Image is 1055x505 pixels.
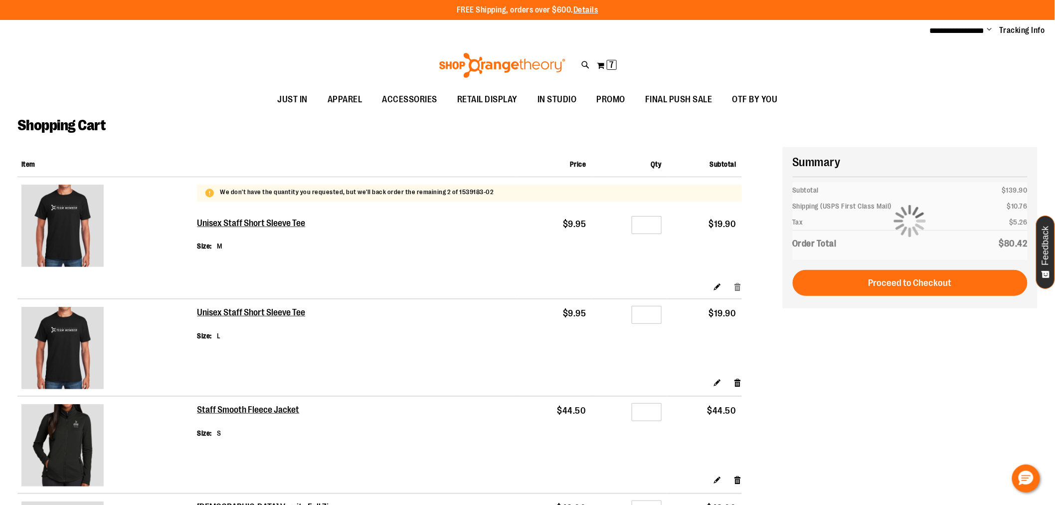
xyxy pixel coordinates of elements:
span: Subtotal [710,160,736,168]
a: Unisex Staff Short Sleeve Tee [197,218,306,229]
span: Shopping Cart [17,117,106,134]
a: Unisex Staff Short Sleeve Tee [21,307,193,392]
img: Unisex Staff Short Sleeve Tee [21,307,104,389]
a: ACCESSORIES [372,88,448,111]
span: APPAREL [328,88,362,111]
span: FINAL PUSH SALE [645,88,712,111]
dt: Size [197,428,212,438]
span: Qty [651,160,662,168]
dd: M [217,241,222,251]
img: Staff Smooth Fleece Jacket [21,404,104,487]
span: IN STUDIO [537,88,577,111]
span: ACCESSORIES [382,88,438,111]
img: Unisex Staff Short Sleeve Tee [21,185,104,267]
dd: L [217,331,221,341]
dd: S [217,428,221,438]
a: FINAL PUSH SALE [635,88,722,111]
a: Unisex Staff Short Sleeve Tee [21,185,193,269]
span: RETAIL DISPLAY [457,88,518,111]
a: Remove item [733,377,742,387]
span: $44.50 [557,406,586,416]
span: $19.90 [709,308,736,318]
a: Staff Smooth Fleece Jacket [197,405,300,416]
a: IN STUDIO [527,88,587,111]
p: We don't have the quantity you requested, but we'll back order the remaining 2 of 1539183-02 [220,188,494,197]
button: Account menu [987,25,992,35]
span: $19.90 [709,219,736,229]
a: RETAIL DISPLAY [447,88,527,111]
span: Price [570,160,586,168]
a: JUST IN [268,88,318,111]
a: Remove item [733,281,742,291]
span: Proceed to Checkout [869,277,952,288]
span: Feedback [1041,226,1051,265]
button: Feedback - Show survey [1036,216,1055,289]
a: APPAREL [318,88,372,111]
span: JUST IN [278,88,308,111]
dt: Size [197,241,212,251]
span: $9.95 [563,219,586,229]
a: Unisex Staff Short Sleeve Tee [197,307,306,318]
span: Item [21,160,35,168]
a: Remove item [733,474,742,485]
img: Shop Orangetheory [438,53,567,78]
a: Details [573,5,598,14]
span: $44.50 [707,406,736,416]
a: PROMO [587,88,636,111]
span: PROMO [597,88,626,111]
span: OTF BY YOU [732,88,778,111]
span: $9.95 [563,308,586,318]
img: Loading... [894,205,926,237]
a: OTF BY YOU [722,88,788,111]
button: Proceed to Checkout [793,270,1028,296]
dt: Size [197,331,212,341]
p: FREE Shipping, orders over $600. [457,4,598,16]
span: 7 [610,60,614,70]
a: Staff Smooth Fleece Jacket [21,404,193,489]
button: Hello, have a question? Let’s chat. [1012,465,1040,493]
h2: Summary [793,154,1028,171]
a: Tracking Info [1000,25,1046,36]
